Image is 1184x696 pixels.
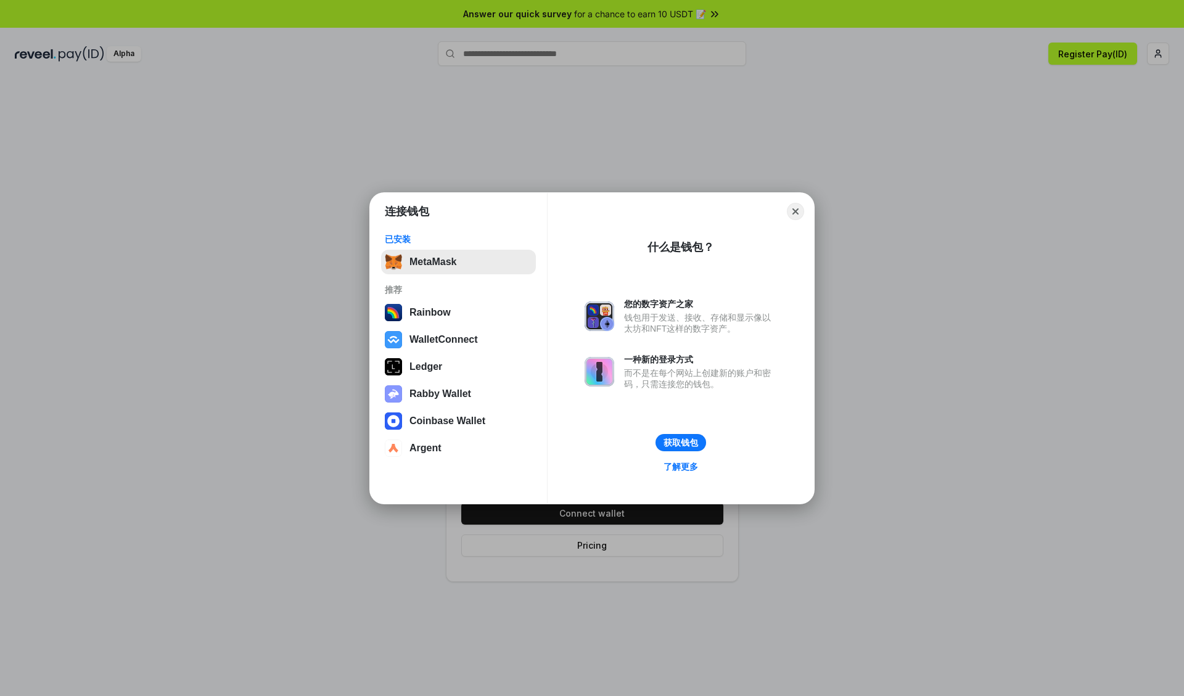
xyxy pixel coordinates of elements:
[385,234,532,245] div: 已安装
[656,459,705,475] a: 了解更多
[385,385,402,403] img: svg+xml,%3Csvg%20xmlns%3D%22http%3A%2F%2Fwww.w3.org%2F2000%2Fsvg%22%20fill%3D%22none%22%20viewBox...
[381,409,536,433] button: Coinbase Wallet
[664,461,698,472] div: 了解更多
[585,301,614,331] img: svg+xml,%3Csvg%20xmlns%3D%22http%3A%2F%2Fwww.w3.org%2F2000%2Fsvg%22%20fill%3D%22none%22%20viewBox...
[585,357,614,387] img: svg+xml,%3Csvg%20xmlns%3D%22http%3A%2F%2Fwww.w3.org%2F2000%2Fsvg%22%20fill%3D%22none%22%20viewBox...
[385,284,532,295] div: 推荐
[381,327,536,352] button: WalletConnect
[409,443,442,454] div: Argent
[409,361,442,372] div: Ledger
[381,354,536,379] button: Ledger
[624,312,777,334] div: 钱包用于发送、接收、存储和显示像以太坊和NFT这样的数字资产。
[656,434,706,451] button: 获取钱包
[787,203,804,220] button: Close
[381,300,536,325] button: Rainbow
[624,298,777,309] div: 您的数字资产之家
[385,304,402,321] img: svg+xml,%3Csvg%20width%3D%22120%22%20height%3D%22120%22%20viewBox%3D%220%200%20120%20120%22%20fil...
[381,382,536,406] button: Rabby Wallet
[385,204,429,219] h1: 连接钱包
[385,412,402,430] img: svg+xml,%3Csvg%20width%3D%2228%22%20height%3D%2228%22%20viewBox%3D%220%200%2028%2028%22%20fill%3D...
[381,436,536,461] button: Argent
[624,367,777,390] div: 而不是在每个网站上创建新的账户和密码，只需连接您的钱包。
[409,416,485,427] div: Coinbase Wallet
[647,240,714,255] div: 什么是钱包？
[381,250,536,274] button: MetaMask
[409,307,451,318] div: Rainbow
[664,437,698,448] div: 获取钱包
[385,331,402,348] img: svg+xml,%3Csvg%20width%3D%2228%22%20height%3D%2228%22%20viewBox%3D%220%200%2028%2028%22%20fill%3D...
[409,388,471,399] div: Rabby Wallet
[409,256,456,268] div: MetaMask
[624,354,777,365] div: 一种新的登录方式
[385,253,402,271] img: svg+xml,%3Csvg%20fill%3D%22none%22%20height%3D%2233%22%20viewBox%3D%220%200%2035%2033%22%20width%...
[385,358,402,375] img: svg+xml,%3Csvg%20xmlns%3D%22http%3A%2F%2Fwww.w3.org%2F2000%2Fsvg%22%20width%3D%2228%22%20height%3...
[409,334,478,345] div: WalletConnect
[385,440,402,457] img: svg+xml,%3Csvg%20width%3D%2228%22%20height%3D%2228%22%20viewBox%3D%220%200%2028%2028%22%20fill%3D...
